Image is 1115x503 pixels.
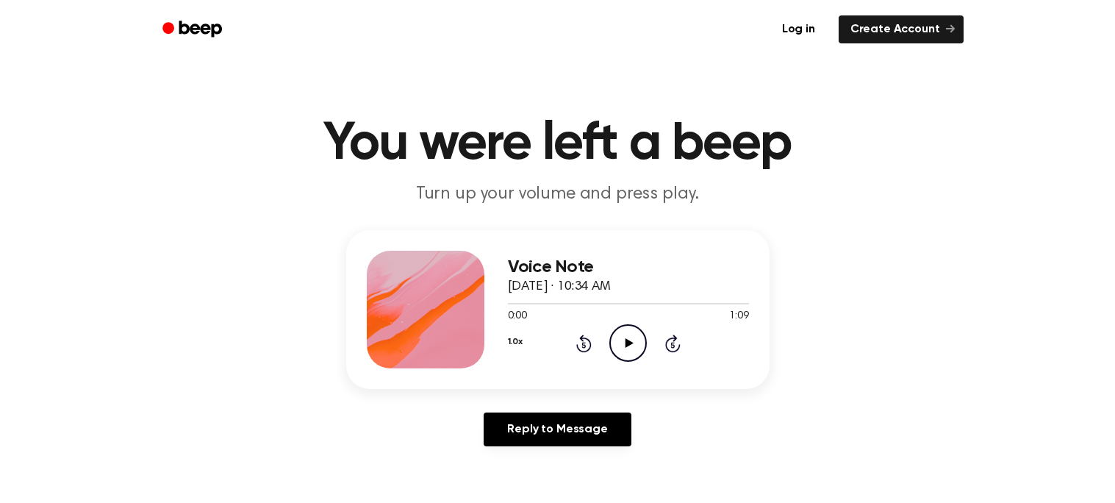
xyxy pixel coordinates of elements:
a: Log in [767,13,830,46]
h3: Voice Note [508,257,749,277]
span: [DATE] · 10:34 AM [508,280,611,293]
h1: You were left a beep [182,118,934,171]
a: Reply to Message [484,413,631,446]
span: 1:09 [729,309,748,324]
a: Beep [152,15,235,44]
a: Create Account [839,15,964,43]
button: 1.0x [508,329,523,354]
p: Turn up your volume and press play. [276,182,840,207]
span: 0:00 [508,309,527,324]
